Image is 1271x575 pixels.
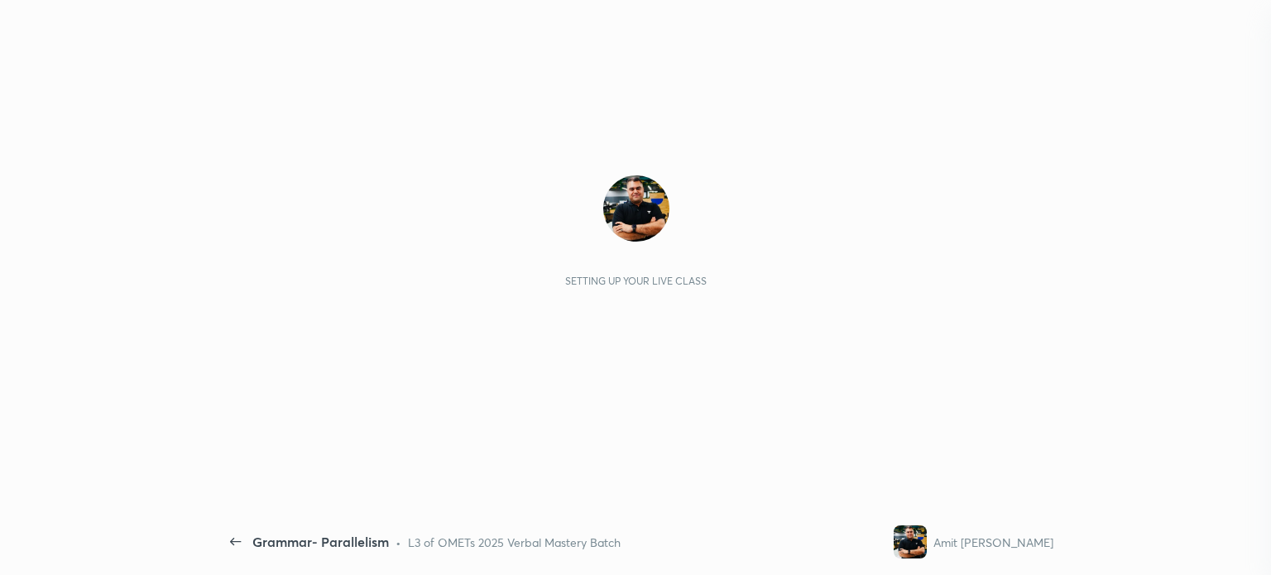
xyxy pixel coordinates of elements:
[408,534,621,551] div: L3 of OMETs 2025 Verbal Mastery Batch
[252,532,389,552] div: Grammar- Parallelism
[603,175,669,242] img: 361ffd47e3344bc7b86bb2a4eda2fabd.jpg
[396,534,401,551] div: •
[894,525,927,558] img: 361ffd47e3344bc7b86bb2a4eda2fabd.jpg
[933,534,1053,551] div: Amit [PERSON_NAME]
[565,275,707,287] div: Setting up your live class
